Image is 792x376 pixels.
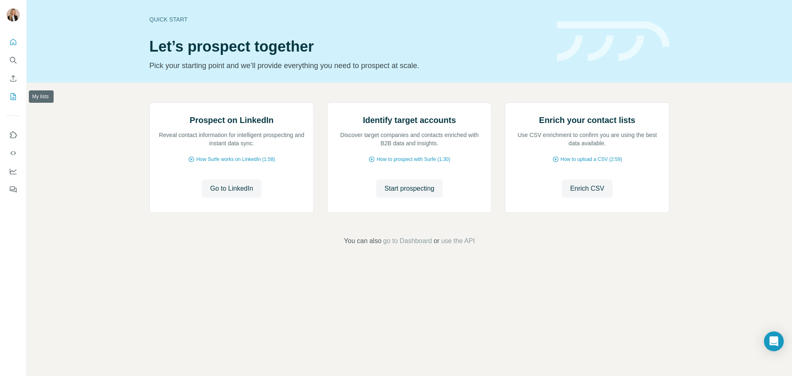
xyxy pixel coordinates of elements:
[149,38,547,55] h1: Let’s prospect together
[196,156,275,163] span: How Surfe works on LinkedIn (1:58)
[376,180,443,198] button: Start prospecting
[336,131,483,147] p: Discover target companies and contacts enriched with B2B data and insights.
[441,236,475,246] button: use the API
[344,236,382,246] span: You can also
[434,236,439,246] span: or
[7,89,20,104] button: My lists
[7,53,20,68] button: Search
[7,128,20,142] button: Use Surfe on LinkedIn
[570,184,604,194] span: Enrich CSV
[149,15,547,24] div: Quick start
[7,71,20,86] button: Enrich CSV
[562,180,613,198] button: Enrich CSV
[7,8,20,21] img: Avatar
[158,131,305,147] p: Reveal contact information for intelligent prospecting and instant data sync.
[190,114,273,126] h2: Prospect on LinkedIn
[7,35,20,50] button: Quick start
[384,184,434,194] span: Start prospecting
[561,156,622,163] span: How to upload a CSV (2:59)
[377,156,450,163] span: How to prospect with Surfe (1:30)
[383,236,432,246] button: go to Dashboard
[7,182,20,197] button: Feedback
[202,180,261,198] button: Go to LinkedIn
[539,114,635,126] h2: Enrich your contact lists
[7,146,20,161] button: Use Surfe API
[557,21,669,61] img: banner
[363,114,456,126] h2: Identify target accounts
[7,164,20,179] button: Dashboard
[149,60,547,71] p: Pick your starting point and we’ll provide everything you need to prospect at scale.
[210,184,253,194] span: Go to LinkedIn
[514,131,661,147] p: Use CSV enrichment to confirm you are using the best data available.
[764,331,784,351] div: Open Intercom Messenger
